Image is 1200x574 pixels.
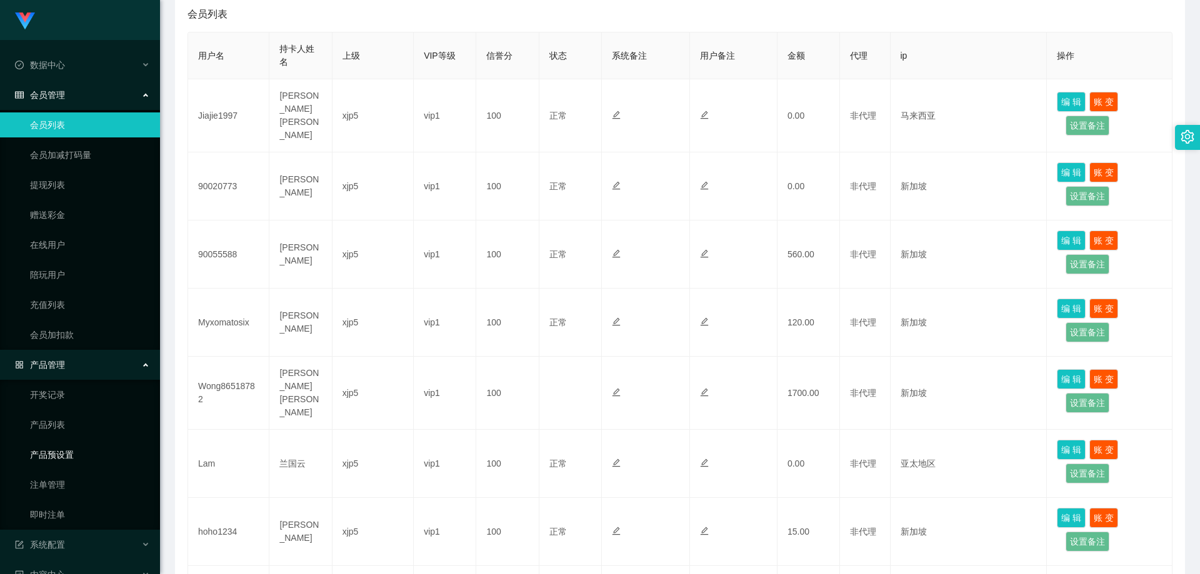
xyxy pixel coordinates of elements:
button: 编 辑 [1057,299,1086,319]
a: 开奖记录 [30,382,150,407]
button: 编 辑 [1057,369,1086,389]
span: 操作 [1057,51,1074,61]
td: Wong86518782 [188,357,269,430]
span: 非代理 [850,527,876,537]
i: 图标: edit [612,111,621,119]
td: [PERSON_NAME] [PERSON_NAME] [269,357,332,430]
i: 图标: edit [700,458,709,467]
i: 图标: edit [700,111,709,119]
td: 1700.00 [777,357,840,430]
i: 图标: setting [1181,130,1194,144]
td: 100 [476,289,539,357]
td: 90055588 [188,220,269,289]
span: 正常 [549,249,567,259]
span: 正常 [549,527,567,537]
td: 马来西亚 [891,79,1047,152]
td: 0.00 [777,152,840,220]
td: 120.00 [777,289,840,357]
span: 非代理 [850,111,876,121]
a: 提现列表 [30,172,150,197]
span: 正常 [549,317,567,327]
td: xjp5 [332,289,414,357]
td: vip1 [414,357,476,430]
span: 状态 [549,51,567,61]
td: 兰国云 [269,430,332,498]
i: 图标: edit [612,458,621,467]
i: 图标: edit [700,181,709,190]
a: 陪玩用户 [30,262,150,287]
span: 金额 [787,51,805,61]
td: 新加坡 [891,220,1047,289]
i: 图标: edit [700,388,709,397]
td: xjp5 [332,220,414,289]
td: 亚太地区 [891,430,1047,498]
td: [PERSON_NAME] [PERSON_NAME] [269,79,332,152]
td: 100 [476,357,539,430]
span: 非代理 [850,388,876,398]
img: logo.9652507e.png [15,12,35,30]
i: 图标: edit [700,249,709,258]
td: xjp5 [332,498,414,566]
td: 100 [476,79,539,152]
a: 会员加减打码量 [30,142,150,167]
td: vip1 [414,430,476,498]
td: 100 [476,498,539,566]
button: 设置备注 [1066,322,1109,342]
button: 设置备注 [1066,254,1109,274]
td: xjp5 [332,79,414,152]
td: [PERSON_NAME] [269,220,332,289]
td: vip1 [414,289,476,357]
button: 编 辑 [1057,162,1086,182]
span: 产品管理 [15,360,65,370]
td: [PERSON_NAME] [269,289,332,357]
button: 账 变 [1089,162,1118,182]
td: 90020773 [188,152,269,220]
td: [PERSON_NAME] [269,152,332,220]
button: 账 变 [1089,440,1118,460]
td: vip1 [414,79,476,152]
a: 产品列表 [30,412,150,437]
a: 即时注单 [30,502,150,527]
span: 数据中心 [15,60,65,70]
td: 0.00 [777,79,840,152]
td: vip1 [414,152,476,220]
span: 正常 [549,458,567,468]
td: hoho1234 [188,498,269,566]
span: 持卡人姓名 [279,44,314,67]
button: 账 变 [1089,230,1118,250]
i: 图标: edit [612,317,621,326]
td: xjp5 [332,430,414,498]
button: 账 变 [1089,508,1118,528]
i: 图标: appstore-o [15,360,24,369]
td: xjp5 [332,357,414,430]
td: 新加坡 [891,357,1047,430]
a: 赠送彩金 [30,202,150,227]
i: 图标: edit [612,249,621,258]
i: 图标: check-circle-o [15,61,24,69]
td: 新加坡 [891,289,1047,357]
span: 正常 [549,111,567,121]
span: 系统备注 [612,51,647,61]
button: 编 辑 [1057,230,1086,250]
td: Jiajie1997 [188,79,269,152]
button: 设置备注 [1066,116,1109,136]
span: 信誉分 [486,51,512,61]
td: 100 [476,430,539,498]
a: 产品预设置 [30,442,150,467]
button: 账 变 [1089,299,1118,319]
td: vip1 [414,220,476,289]
span: 上级 [342,51,360,61]
a: 注单管理 [30,472,150,497]
a: 在线用户 [30,232,150,257]
span: 会员管理 [15,90,65,100]
i: 图标: edit [612,181,621,190]
td: 15.00 [777,498,840,566]
td: Myxomatosix [188,289,269,357]
span: 非代理 [850,249,876,259]
td: [PERSON_NAME] [269,498,332,566]
span: ip [901,51,907,61]
a: 会员列表 [30,112,150,137]
td: 新加坡 [891,498,1047,566]
span: 会员列表 [187,7,227,22]
i: 图标: edit [700,527,709,535]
